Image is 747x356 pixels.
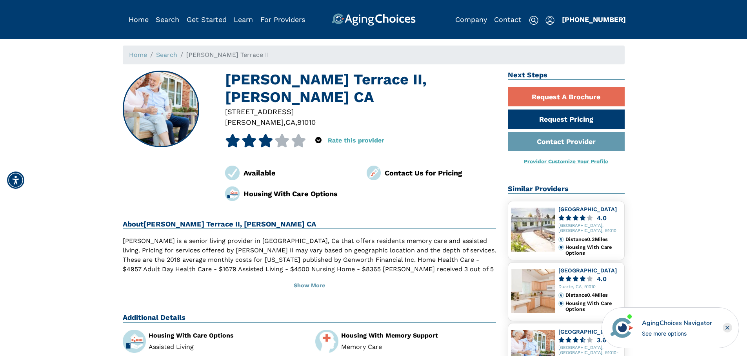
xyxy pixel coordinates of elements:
[385,168,496,178] div: Contact Us for Pricing
[545,16,554,25] img: user-icon.svg
[315,134,322,147] div: Popover trigger
[187,15,227,24] a: Get Started
[508,110,625,129] a: Request Pricing
[149,332,304,339] div: Housing With Care Options
[558,301,564,306] img: primary.svg
[597,215,607,221] div: 4.0
[285,118,295,126] span: CA
[341,344,496,350] li: Memory Care
[558,329,617,335] a: [GEOGRAPHIC_DATA]
[225,71,496,106] h1: [PERSON_NAME] Terrace II, [PERSON_NAME] CA
[129,51,147,58] a: Home
[149,344,304,350] li: Assisted Living
[545,13,554,26] div: Popover trigger
[558,292,564,298] img: distance.svg
[331,13,415,26] img: AgingChoices
[455,15,487,24] a: Company
[123,46,625,64] nav: breadcrumb
[234,15,253,24] a: Learn
[297,117,316,128] div: 91010
[225,106,496,117] div: [STREET_ADDRESS]
[558,285,621,290] div: Duarte, CA, 91010
[341,332,496,339] div: Housing With Memory Support
[186,51,269,58] span: [PERSON_NAME] Terrace II
[244,188,355,199] div: Housing With Care Options
[529,16,538,25] img: search-icon.svg
[260,15,305,24] a: For Providers
[156,51,177,58] a: Search
[558,237,564,242] img: distance.svg
[156,15,179,24] a: Search
[508,132,625,151] a: Contact Provider
[508,71,625,80] h2: Next Steps
[642,329,712,338] div: See more options
[558,267,617,274] a: [GEOGRAPHIC_DATA]
[565,292,621,298] div: Distance 0.4 Miles
[284,118,285,126] span: ,
[328,137,384,144] a: Rate this provider
[565,301,621,312] div: Housing With Care Options
[494,15,522,24] a: Contact
[558,215,621,221] a: 4.0
[123,313,496,323] h2: Additional Details
[508,184,625,194] h2: Similar Providers
[597,337,606,343] div: 3.6
[558,223,621,234] div: [GEOGRAPHIC_DATA], [GEOGRAPHIC_DATA], 91010
[225,118,284,126] span: [PERSON_NAME]
[565,245,621,256] div: Housing With Care Options
[123,71,198,147] img: Andres Duarte Terrace II, Duarte CA
[609,314,635,341] img: avatar
[558,206,617,212] a: [GEOGRAPHIC_DATA]
[7,172,24,189] div: Accessibility Menu
[723,323,732,332] div: Close
[123,220,496,229] h2: About [PERSON_NAME] Terrace II, [PERSON_NAME] CA
[558,337,621,343] a: 3.6
[597,276,607,282] div: 4.0
[524,158,608,164] a: Provider Customize Your Profile
[123,277,496,294] button: Show More
[642,318,712,328] div: AgingChoices Navigator
[244,168,355,178] div: Available
[129,15,149,24] a: Home
[565,237,621,242] div: Distance 0.3 Miles
[562,15,626,24] a: [PHONE_NUMBER]
[558,276,621,282] a: 4.0
[156,13,179,26] div: Popover trigger
[123,236,496,293] p: [PERSON_NAME] is a senior living provider in [GEOGRAPHIC_DATA], Ca that offers residents memory c...
[508,87,625,106] a: Request A Brochure
[558,245,564,250] img: primary.svg
[295,118,297,126] span: ,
